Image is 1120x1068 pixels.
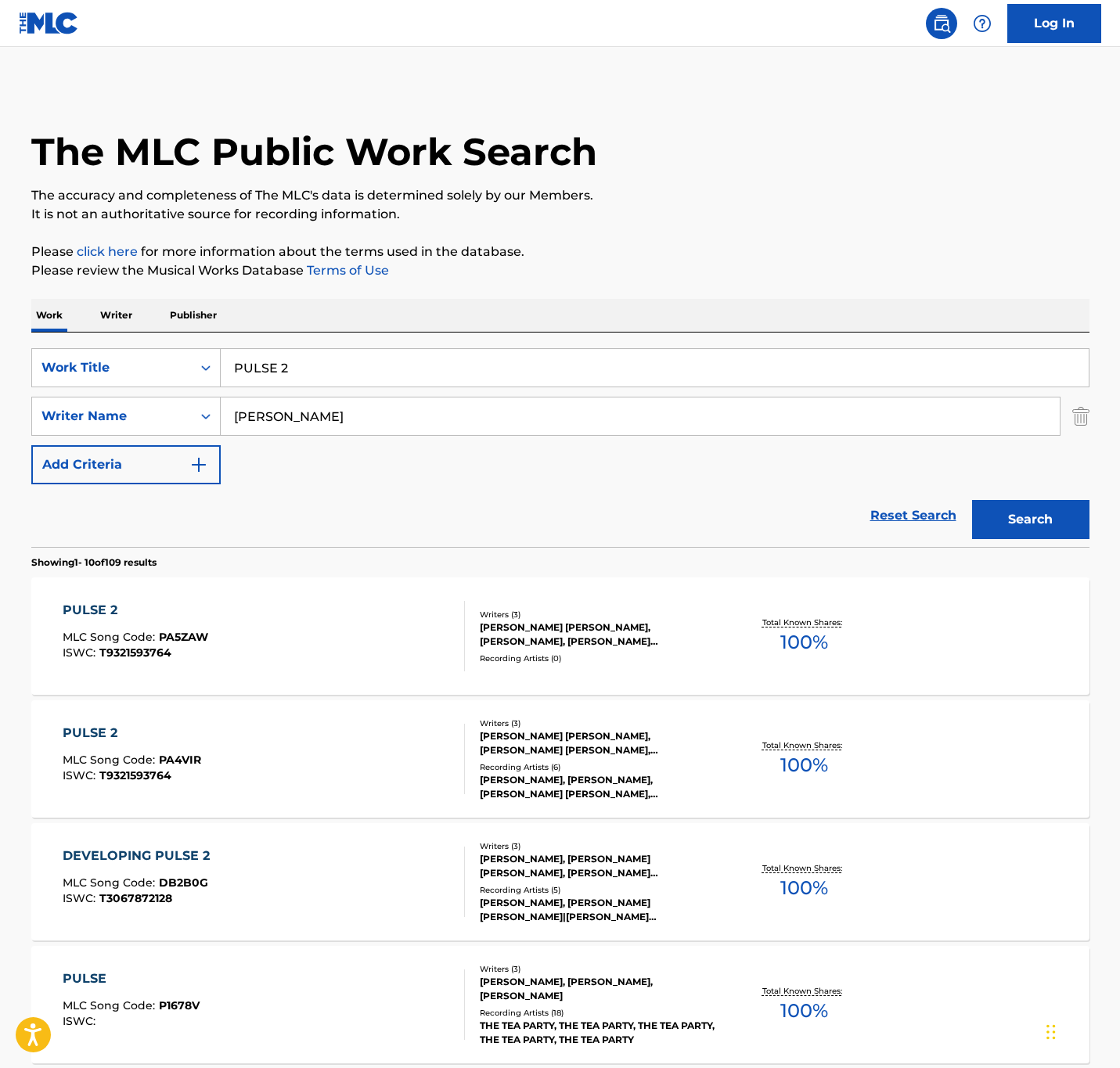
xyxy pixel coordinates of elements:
[159,753,201,767] span: PA4VIR
[780,997,828,1025] span: 100 %
[63,724,201,743] div: PULSE 2
[63,1014,99,1028] span: ISWC :
[780,751,828,779] span: 100 %
[762,617,846,628] p: Total Known Shares:
[63,969,200,988] div: PULSE
[31,700,1089,818] a: PULSE 2MLC Song Code:PA4VIRISWC:T9321593764Writers (3)[PERSON_NAME] [PERSON_NAME], [PERSON_NAME] ...
[480,852,716,880] div: [PERSON_NAME], [PERSON_NAME] [PERSON_NAME], [PERSON_NAME] [PERSON_NAME]
[967,8,998,39] div: Help
[63,630,159,644] span: MLC Song Code :
[99,768,171,782] span: T9321593764
[480,729,716,757] div: [PERSON_NAME] [PERSON_NAME], [PERSON_NAME] [PERSON_NAME], [PERSON_NAME]
[480,620,716,649] div: [PERSON_NAME] [PERSON_NAME], [PERSON_NAME], [PERSON_NAME] [PERSON_NAME]
[31,556,157,570] p: Showing 1 - 10 of 109 results
[480,609,716,620] div: Writers ( 3 )
[1042,993,1120,1068] iframe: Chat Widget
[99,891,172,905] span: T3067872128
[480,884,716,896] div: Recording Artists ( 5 )
[95,299,137,332] p: Writer
[973,14,992,33] img: help
[972,500,1089,539] button: Search
[480,963,716,975] div: Writers ( 3 )
[31,823,1089,940] a: DEVELOPING PULSE 2MLC Song Code:DB2B0GISWC:T3067872128Writers (3)[PERSON_NAME], [PERSON_NAME] [PE...
[762,862,846,874] p: Total Known Shares:
[159,876,208,890] span: DB2B0G
[31,445,221,484] button: Add Criteria
[31,128,597,175] h1: The MLC Public Work Search
[19,12,79,34] img: MLC Logo
[63,768,99,782] span: ISWC :
[480,975,716,1003] div: [PERSON_NAME], [PERSON_NAME], [PERSON_NAME]
[31,205,1089,224] p: It is not an authoritative source for recording information.
[41,407,182,426] div: Writer Name
[780,628,828,656] span: 100 %
[480,773,716,801] div: [PERSON_NAME], [PERSON_NAME],[PERSON_NAME] [PERSON_NAME],[PERSON_NAME] [PERSON_NAME], [PERSON_NAM...
[1007,4,1101,43] a: Log In
[480,1019,716,1047] div: THE TEA PARTY, THE TEA PARTY, THE TEA PARTY, THE TEA PARTY, THE TEA PARTY
[31,243,1089,261] p: Please for more information about the terms used in the database.
[31,261,1089,280] p: Please review the Musical Works Database
[63,645,99,660] span: ISWC :
[63,847,218,865] div: DEVELOPING PULSE 2
[762,985,846,997] p: Total Known Shares:
[926,8,957,39] a: Public Search
[31,946,1089,1063] a: PULSEMLC Song Code:P1678VISWC:Writers (3)[PERSON_NAME], [PERSON_NAME], [PERSON_NAME]Recording Art...
[480,1007,716,1019] div: Recording Artists ( 18 )
[1046,1009,1056,1055] div: Drag
[189,455,208,474] img: 9d2ae6d4665cec9f34b9.svg
[165,299,221,332] p: Publisher
[63,876,159,890] span: MLC Song Code :
[31,577,1089,695] a: PULSE 2MLC Song Code:PA5ZAWISWC:T9321593764Writers (3)[PERSON_NAME] [PERSON_NAME], [PERSON_NAME],...
[99,645,171,660] span: T9321593764
[31,348,1089,547] form: Search Form
[480,840,716,852] div: Writers ( 3 )
[63,998,159,1012] span: MLC Song Code :
[31,186,1089,205] p: The accuracy and completeness of The MLC's data is determined solely by our Members.
[77,244,138,259] a: click here
[480,653,716,664] div: Recording Artists ( 0 )
[31,299,67,332] p: Work
[480,717,716,729] div: Writers ( 3 )
[63,891,99,905] span: ISWC :
[762,739,846,751] p: Total Known Shares:
[63,601,208,620] div: PULSE 2
[1072,397,1089,436] img: Delete Criterion
[780,874,828,902] span: 100 %
[932,14,951,33] img: search
[480,761,716,773] div: Recording Artists ( 6 )
[159,630,208,644] span: PA5ZAW
[63,753,159,767] span: MLC Song Code :
[41,358,182,377] div: Work Title
[304,263,389,278] a: Terms of Use
[159,998,200,1012] span: P1678V
[480,896,716,924] div: [PERSON_NAME], [PERSON_NAME] [PERSON_NAME]|[PERSON_NAME] [PERSON_NAME]|[PERSON_NAME], [PERSON_NAM...
[863,498,964,533] a: Reset Search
